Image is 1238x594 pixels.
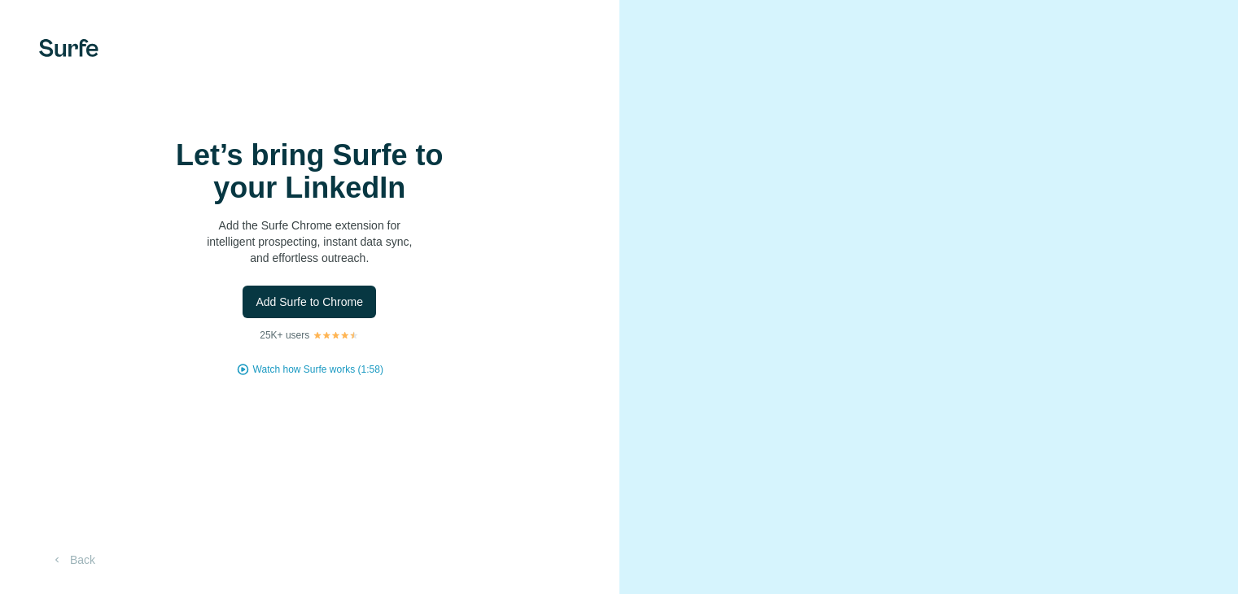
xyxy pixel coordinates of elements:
img: Rating Stars [313,330,359,340]
button: Back [39,545,107,574]
h1: Let’s bring Surfe to your LinkedIn [147,139,472,204]
span: Add Surfe to Chrome [256,294,363,310]
p: Add the Surfe Chrome extension for intelligent prospecting, instant data sync, and effortless out... [147,217,472,266]
button: Watch how Surfe works (1:58) [253,362,383,377]
img: Surfe's logo [39,39,98,57]
button: Add Surfe to Chrome [243,286,376,318]
p: 25K+ users [260,328,309,343]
